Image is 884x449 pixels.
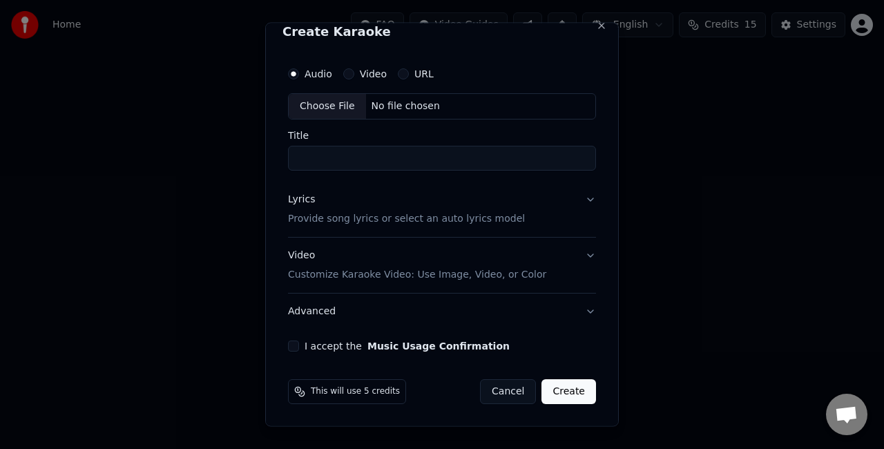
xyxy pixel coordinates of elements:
[288,192,315,206] div: Lyrics
[288,237,596,292] button: VideoCustomize Karaoke Video: Use Image, Video, or Color
[282,26,602,38] h2: Create Karaoke
[288,293,596,329] button: Advanced
[480,379,536,403] button: Cancel
[288,211,525,225] p: Provide song lyrics or select an auto lyrics model
[366,99,445,113] div: No file chosen
[541,379,596,403] button: Create
[288,267,546,281] p: Customize Karaoke Video: Use Image, Video, or Color
[288,181,596,236] button: LyricsProvide song lyrics or select an auto lyrics model
[288,248,546,281] div: Video
[367,341,510,350] button: I accept the
[414,69,434,79] label: URL
[289,94,366,119] div: Choose File
[311,385,400,397] span: This will use 5 credits
[360,69,387,79] label: Video
[288,130,596,140] label: Title
[305,69,332,79] label: Audio
[305,341,510,350] label: I accept the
